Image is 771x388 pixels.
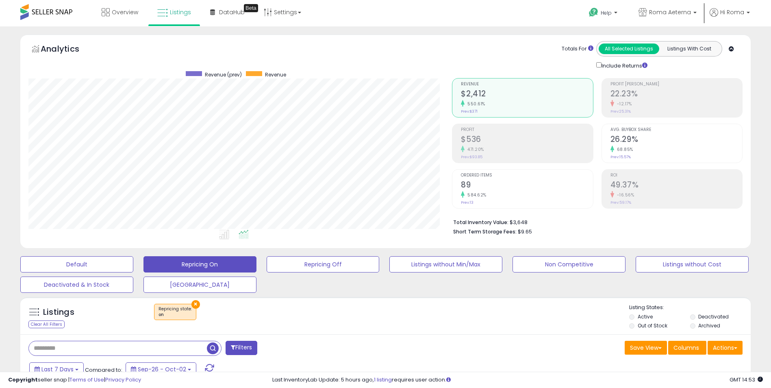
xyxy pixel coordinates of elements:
[453,228,517,235] b: Short Term Storage Fees:
[170,8,191,16] span: Listings
[562,45,593,53] div: Totals For
[610,155,631,159] small: Prev: 15.57%
[590,61,657,70] div: Include Returns
[625,341,667,355] button: Save View
[614,146,633,153] small: 68.85%
[513,256,625,272] button: Non Competitive
[374,376,392,384] a: 1 listing
[85,366,122,374] span: Compared to:
[610,173,742,178] span: ROI
[8,376,38,384] strong: Copyright
[138,365,186,373] span: Sep-26 - Oct-02
[698,313,729,320] label: Deactivated
[20,277,133,293] button: Deactivated & In Stock
[20,256,133,272] button: Default
[668,341,706,355] button: Columns
[708,341,743,355] button: Actions
[112,8,138,16] span: Overview
[610,200,631,205] small: Prev: 59.17%
[465,192,486,198] small: 584.62%
[244,4,258,12] div: Tooltip anchor
[41,365,74,373] span: Last 7 Days
[461,155,482,159] small: Prev: $93.85
[465,101,485,107] small: 550.61%
[226,341,257,355] button: Filters
[126,362,196,376] button: Sep-26 - Oct-02
[461,135,593,146] h2: $536
[461,173,593,178] span: Ordered Items
[610,128,742,132] span: Avg. Buybox Share
[205,71,242,78] span: Revenue (prev)
[673,344,699,352] span: Columns
[629,304,751,312] p: Listing States:
[518,228,532,235] span: $9.65
[143,256,256,272] button: Repricing On
[610,89,742,100] h2: 22.23%
[453,219,508,226] b: Total Inventory Value:
[159,312,192,318] div: on
[720,8,744,16] span: Hi Roma
[143,277,256,293] button: [GEOGRAPHIC_DATA]
[265,71,286,78] span: Revenue
[461,200,473,205] small: Prev: 13
[610,180,742,191] h2: 49.37%
[28,320,65,328] div: Clear All Filters
[636,256,749,272] button: Listings without Cost
[8,376,141,384] div: seller snap | |
[730,376,763,384] span: 2025-10-10 14:53 GMT
[461,89,593,100] h2: $2,412
[614,192,634,198] small: -16.56%
[191,300,200,309] button: ×
[159,306,192,318] span: Repricing state :
[582,1,625,26] a: Help
[461,109,478,114] small: Prev: $371
[461,128,593,132] span: Profit
[267,256,380,272] button: Repricing Off
[638,322,667,329] label: Out of Stock
[601,9,612,16] span: Help
[453,217,736,227] li: $3,648
[69,376,104,384] a: Terms of Use
[465,146,484,153] small: 471.20%
[610,109,631,114] small: Prev: 25.31%
[461,82,593,87] span: Revenue
[41,43,95,57] h5: Analytics
[105,376,141,384] a: Privacy Policy
[610,135,742,146] h2: 26.29%
[649,8,691,16] span: Roma Aeterna
[272,376,763,384] div: Last InventoryLab Update: 5 hours ago, requires user action.
[659,44,719,54] button: Listings With Cost
[610,82,742,87] span: Profit [PERSON_NAME]
[389,256,502,272] button: Listings without Min/Max
[698,322,720,329] label: Archived
[43,307,74,318] h5: Listings
[638,313,653,320] label: Active
[29,362,84,376] button: Last 7 Days
[219,8,245,16] span: DataHub
[589,7,599,17] i: Get Help
[710,8,750,26] a: Hi Roma
[599,44,659,54] button: All Selected Listings
[614,101,632,107] small: -12.17%
[461,180,593,191] h2: 89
